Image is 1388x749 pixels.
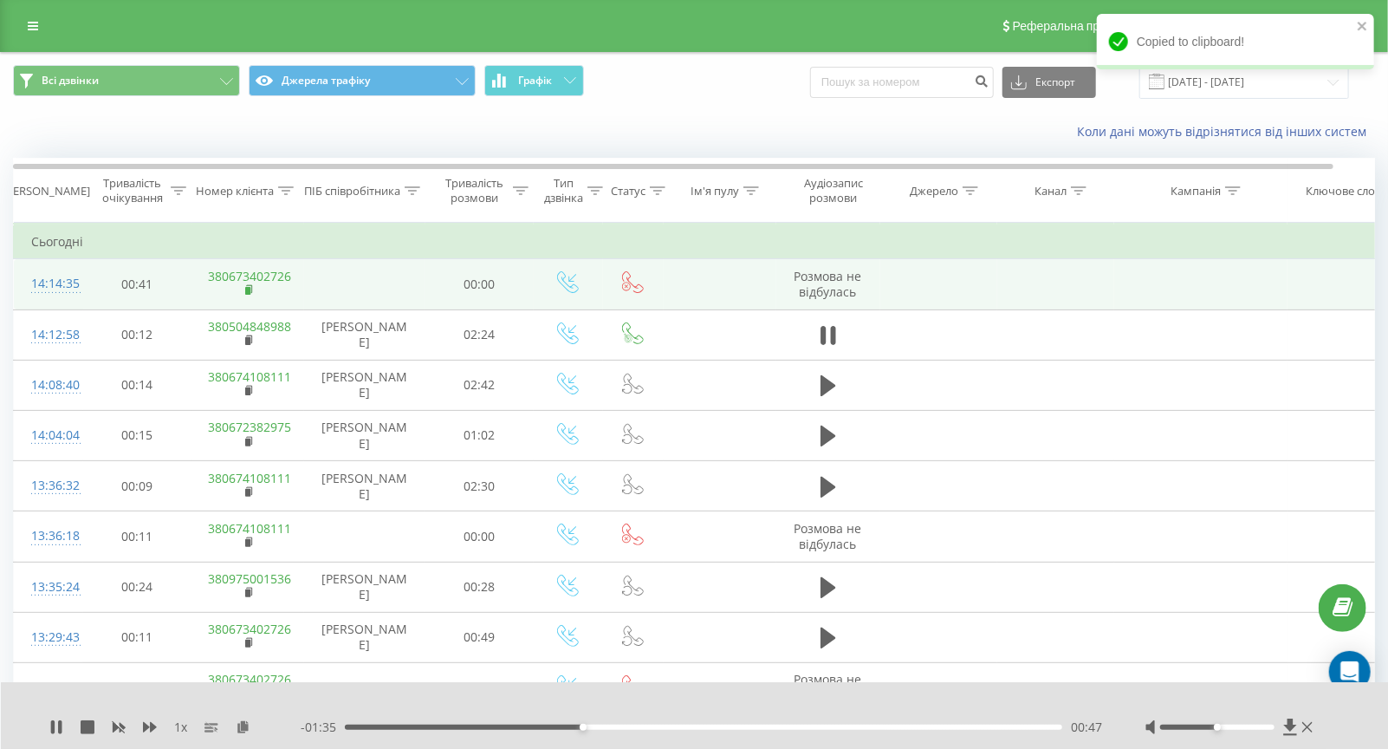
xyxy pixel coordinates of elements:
[301,719,345,736] span: - 01:35
[795,671,862,703] span: Розмова не відбулась
[304,461,425,511] td: [PERSON_NAME]
[249,65,476,96] button: Джерела трафіку
[440,176,509,205] div: Тривалість розмови
[1214,724,1221,731] div: Accessibility label
[209,419,292,435] a: 380672382975
[31,368,66,402] div: 14:08:40
[83,309,191,360] td: 00:12
[174,719,187,736] span: 1 x
[304,562,425,612] td: [PERSON_NAME]
[31,621,66,655] div: 13:29:43
[795,520,862,552] span: Розмова не відбулась
[691,184,739,199] div: Ім'я пулу
[810,67,994,98] input: Пошук за номером
[31,469,66,503] div: 13:36:32
[209,621,292,637] a: 380673402726
[209,318,292,335] a: 380504848988
[304,360,425,410] td: [PERSON_NAME]
[425,511,534,562] td: 00:00
[580,724,587,731] div: Accessibility label
[544,176,583,205] div: Тип дзвінка
[83,511,191,562] td: 00:11
[83,612,191,662] td: 00:11
[98,176,166,205] div: Тривалість очікування
[83,410,191,460] td: 00:15
[209,368,292,385] a: 380674108111
[425,461,534,511] td: 02:30
[209,470,292,486] a: 380674108111
[31,318,66,352] div: 14:12:58
[1035,184,1067,199] div: Канал
[13,65,240,96] button: Всі дзвінки
[42,74,99,88] span: Всі дзвінки
[83,259,191,309] td: 00:41
[31,671,66,705] div: 13:26:35
[1077,123,1375,140] a: Коли дані можуть відрізнятися вiд інших систем
[795,268,862,300] span: Розмова не відбулась
[83,461,191,511] td: 00:09
[83,662,191,713] td: 00:16
[83,360,191,410] td: 00:14
[31,570,66,604] div: 13:35:24
[3,184,90,199] div: [PERSON_NAME]
[209,268,292,284] a: 380673402726
[425,259,534,309] td: 00:00
[1097,14,1374,69] div: Copied to clipboard!
[209,520,292,537] a: 380674108111
[910,184,958,199] div: Джерело
[425,360,534,410] td: 02:42
[1171,184,1221,199] div: Кампанія
[1071,719,1102,736] span: 00:47
[31,267,66,301] div: 14:14:35
[425,309,534,360] td: 02:24
[791,176,875,205] div: Аудіозапис розмови
[83,562,191,612] td: 00:24
[1013,19,1140,33] span: Реферальна програма
[611,184,645,199] div: Статус
[196,184,274,199] div: Номер клієнта
[518,75,552,87] span: Графік
[425,562,534,612] td: 00:28
[425,410,534,460] td: 01:02
[425,662,534,713] td: 00:00
[484,65,584,96] button: Графік
[31,419,66,453] div: 14:04:04
[209,671,292,687] a: 380673402726
[304,309,425,360] td: [PERSON_NAME]
[425,612,534,662] td: 00:49
[1329,651,1371,693] div: Open Intercom Messenger
[209,570,292,587] a: 380975001536
[1002,67,1096,98] button: Експорт
[1357,19,1369,36] button: close
[31,519,66,553] div: 13:36:18
[304,184,400,199] div: ПІБ співробітника
[304,612,425,662] td: [PERSON_NAME]
[304,410,425,460] td: [PERSON_NAME]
